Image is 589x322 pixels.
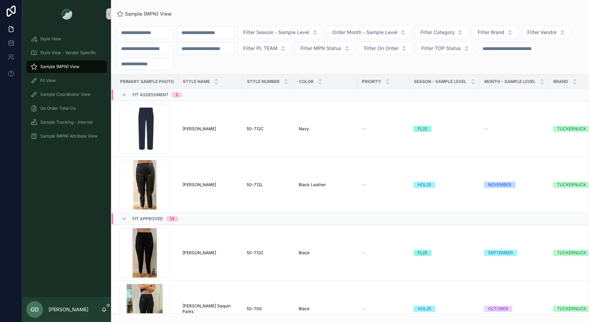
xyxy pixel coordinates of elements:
div: SEPTEMBER [488,250,513,256]
a: Black Leather [299,182,353,188]
span: Sample Coordinator View [40,92,91,97]
span: Black Leather [299,182,326,188]
button: Select Button [326,26,412,39]
span: [PERSON_NAME] [182,250,216,256]
span: Filter Category [420,29,455,36]
span: Filter Vendor [527,29,557,36]
a: Black [299,250,353,256]
div: OCTOBER [488,306,508,312]
span: Sample (MPN) Attribute View [40,133,97,139]
span: -- [361,182,366,188]
div: TUCKERNUCK [557,182,586,188]
span: Filter Brand [478,29,504,36]
span: MONTH - SAMPLE LEVEL [484,79,536,84]
div: TUCKERNUCK [557,306,586,312]
a: Sample Coordinator View [26,88,107,101]
span: Style View - Vendor Specific [40,50,96,56]
a: 50-712C [247,126,290,132]
span: 50-712C [247,126,264,132]
span: Style View [40,36,61,42]
a: SEPTEMBER [484,250,545,256]
a: HOL25 [413,182,476,188]
a: -- [361,182,405,188]
a: -- [361,306,405,312]
a: [PERSON_NAME] [182,182,238,188]
span: -- [361,126,366,132]
a: [PERSON_NAME] Sequin Pants [182,303,238,314]
a: NOVEMBER [484,182,545,188]
button: Select Button [237,42,292,55]
span: Style Number [247,79,280,84]
a: 50-712C [247,250,290,256]
span: Order Month - Sample Level [332,29,398,36]
img: App logo [61,8,72,19]
span: Black [299,306,310,312]
span: GD [31,305,39,314]
button: Select Button [358,42,413,55]
span: 50-712C [247,250,264,256]
span: Fit Approved [133,216,163,222]
a: HOL25 [413,306,476,312]
a: Black [299,306,353,312]
span: PRIORITY [362,79,381,84]
a: FL25 [413,250,476,256]
span: Sample Tracking - Internal [40,119,93,125]
button: Select Button [415,26,469,39]
span: 50-712L [247,182,263,188]
a: FL25 [413,126,476,132]
span: Style Name [183,79,210,84]
span: -- [361,250,366,256]
span: Sample (MPN) View [125,10,172,17]
a: [PERSON_NAME] [182,126,238,132]
a: Style View - Vendor Specific [26,47,107,59]
span: Filter PL TEAM [243,45,278,52]
div: HOL25 [418,306,431,312]
a: Sample (MPN) View [117,10,172,17]
span: Fit Assessment [133,92,169,98]
div: scrollable content [22,28,111,151]
a: OCTOBER [484,306,545,312]
span: Filter MPN Status [300,45,341,52]
button: Select Button [237,26,324,39]
div: TUCKERNUCK [557,126,586,132]
button: Select Button [294,42,356,55]
button: Select Button [416,42,475,55]
span: 50-700 [247,306,262,312]
a: Navy [299,126,353,132]
span: -- [361,306,366,312]
a: Sample (MPN) View [26,60,107,73]
a: Sample Tracking - Internal [26,116,107,129]
a: Fit View [26,74,107,87]
span: Sample (MPN) View [40,64,79,69]
a: On Order Total Co [26,102,107,115]
a: -- [361,250,405,256]
span: Filter Season - Sample Level [243,29,309,36]
span: Brand [553,79,568,84]
span: Filter On Order [364,45,399,52]
a: [PERSON_NAME] [182,250,238,256]
span: Season - Sample Level [414,79,467,84]
button: Select Button [472,26,519,39]
div: 13 [170,216,174,222]
div: FL25 [418,126,427,132]
a: 50-712L [247,182,290,188]
a: 50-700 [247,306,290,312]
span: Filter TOP Status [421,45,461,52]
div: 2 [176,92,178,98]
div: NOVEMBER [488,182,511,188]
span: PRIMARY SAMPLE PHOTO [120,79,174,84]
div: TUCKERNUCK [557,250,586,256]
a: Sample (MPN) Attribute View [26,130,107,142]
a: Style View [26,33,107,45]
div: HOL25 [418,182,431,188]
a: -- [361,126,405,132]
span: Black [299,250,310,256]
span: Navy [299,126,309,132]
span: Fit View [40,78,56,83]
button: Select Button [521,26,571,39]
a: -- [484,126,545,132]
div: FL25 [418,250,427,256]
span: [PERSON_NAME] [182,126,216,132]
span: [PERSON_NAME] [182,182,216,188]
